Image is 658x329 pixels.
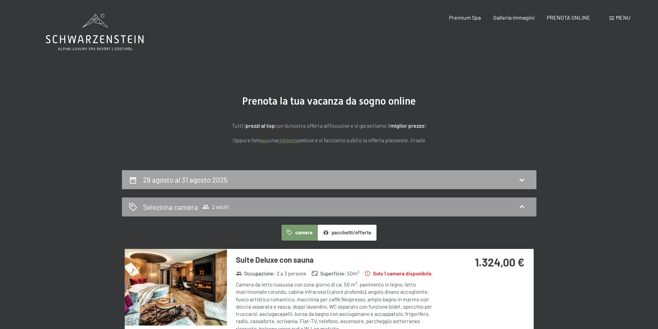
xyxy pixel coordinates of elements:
[202,203,229,210] span: 2 adulti
[390,122,425,129] strong: miglior prezzo
[475,255,524,269] strong: 1.324,00 €
[312,270,346,277] strong: Superficie :
[156,136,502,145] p: Oppure fate una veloce e vi facciamo subito la offerta piacevole. Grazie
[242,95,416,107] span: Prenota la tua vacanza da sogno online
[236,270,275,277] strong: Occupazione :
[125,249,227,326] img: mss_renderimg.php
[156,121,502,130] p: Tutti i con la nostra offerta all'incusive e vi garantiamo il !
[282,225,317,241] button: camere
[246,122,275,129] strong: prezzi al top
[143,202,198,212] h2: Seleziona camera
[347,270,359,277] span: 50 m²
[277,270,306,277] span: 2 a 3 persone
[236,254,441,265] h3: Suite Deluxe con sauna
[616,14,630,21] span: Menu
[493,14,535,21] a: Galleria immagini
[318,225,376,241] button: pacchetti/offerte
[143,175,228,184] h2: 29 agosto al 31 agosto 2025
[547,14,590,21] a: PRENOTA ONLINE
[261,137,268,143] a: quì
[449,14,481,21] a: Premium Spa
[364,270,433,277] strong: Solo 1 camera disponibile.
[277,137,299,143] a: richiesta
